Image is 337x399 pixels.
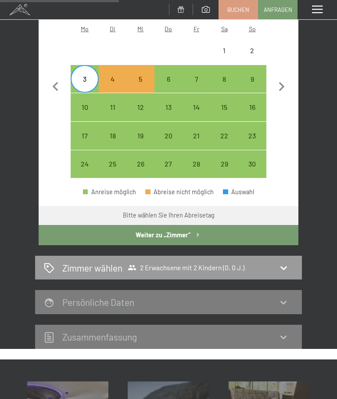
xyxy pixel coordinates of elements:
[227,6,249,14] span: Buchen
[183,93,211,121] div: Abreise möglich
[238,36,266,65] div: Sun Nov 02 2025
[155,76,182,102] div: 6
[72,104,98,130] div: 10
[154,93,183,121] div: Thu Nov 13 2025
[210,93,238,121] div: Abreise möglich
[99,93,127,121] div: Abreise möglich
[210,150,238,178] div: Abreise möglich
[127,150,155,178] div: Abreise möglich
[71,93,99,121] div: Abreise möglich
[100,104,126,130] div: 11
[210,150,238,178] div: Sat Nov 29 2025
[238,36,266,65] div: Abreise nicht möglich
[183,160,210,187] div: 28
[154,150,183,178] div: Abreise möglich
[72,160,98,187] div: 24
[210,65,238,93] div: Sat Nov 08 2025
[154,93,183,121] div: Abreise möglich
[99,65,127,93] div: Tue Nov 04 2025
[258,0,297,19] a: Anfragen
[127,150,155,178] div: Wed Nov 26 2025
[71,150,99,178] div: Abreise möglich
[72,76,98,102] div: 3
[221,25,228,33] abbr: Samstag
[100,160,126,187] div: 25
[71,122,99,150] div: Mon Nov 17 2025
[128,76,154,102] div: 5
[238,122,266,150] div: Sun Nov 23 2025
[99,122,127,150] div: Tue Nov 18 2025
[165,25,172,33] abbr: Donnerstag
[71,93,99,121] div: Mon Nov 10 2025
[62,331,137,342] h2: Zusammen­fassung
[99,122,127,150] div: Abreise möglich
[99,93,127,121] div: Tue Nov 11 2025
[127,65,155,93] div: Abreise nicht möglich, da die Mindestaufenthaltsdauer nicht erfüllt wird
[239,76,265,102] div: 9
[154,65,183,93] div: Abreise möglich
[264,6,292,14] span: Anfragen
[238,150,266,178] div: Sun Nov 30 2025
[211,104,237,130] div: 15
[194,25,199,33] abbr: Freitag
[249,25,256,33] abbr: Sonntag
[238,93,266,121] div: Abreise möglich
[127,93,155,121] div: Abreise möglich
[223,189,254,195] div: Auswahl
[71,150,99,178] div: Mon Nov 24 2025
[183,132,210,159] div: 21
[183,150,211,178] div: Abreise möglich
[99,150,127,178] div: Tue Nov 25 2025
[239,104,265,130] div: 16
[145,189,214,195] div: Abreise nicht möglich
[211,47,237,73] div: 1
[72,132,98,159] div: 17
[110,25,115,33] abbr: Dienstag
[238,65,266,93] div: Sun Nov 09 2025
[211,160,237,187] div: 29
[238,150,266,178] div: Abreise möglich
[128,160,154,187] div: 26
[183,150,211,178] div: Fri Nov 28 2025
[71,65,99,93] div: Mon Nov 03 2025
[39,225,298,245] button: Weiter zu „Zimmer“
[128,104,154,130] div: 12
[100,76,126,102] div: 4
[154,122,183,150] div: Abreise möglich
[239,47,265,73] div: 2
[183,65,211,93] div: Fri Nov 07 2025
[238,65,266,93] div: Abreise möglich
[211,76,237,102] div: 8
[183,76,210,102] div: 7
[219,0,258,19] a: Buchen
[238,122,266,150] div: Abreise möglich
[99,65,127,93] div: Abreise nicht möglich, da die Mindestaufenthaltsdauer nicht erfüllt wird
[210,65,238,93] div: Abreise möglich
[83,189,136,195] div: Anreise möglich
[210,36,238,65] div: Sat Nov 01 2025
[62,297,134,308] h2: Persönliche Daten
[154,65,183,93] div: Thu Nov 06 2025
[155,132,182,159] div: 20
[211,132,237,159] div: 22
[127,93,155,121] div: Wed Nov 12 2025
[239,132,265,159] div: 23
[183,65,211,93] div: Abreise möglich
[183,104,210,130] div: 14
[239,160,265,187] div: 30
[183,122,211,150] div: Abreise möglich
[71,122,99,150] div: Abreise möglich
[128,263,244,272] span: 2 Erwachsene mit 2 Kindern (0, 0 J.)
[154,122,183,150] div: Thu Nov 20 2025
[71,65,99,93] div: Abreise möglich
[183,122,211,150] div: Fri Nov 21 2025
[99,150,127,178] div: Abreise möglich
[128,132,154,159] div: 19
[137,25,143,33] abbr: Mittwoch
[183,93,211,121] div: Fri Nov 14 2025
[127,65,155,93] div: Wed Nov 05 2025
[210,93,238,121] div: Sat Nov 15 2025
[127,122,155,150] div: Abreise möglich
[62,261,122,274] h2: Zimmer wählen
[238,93,266,121] div: Sun Nov 16 2025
